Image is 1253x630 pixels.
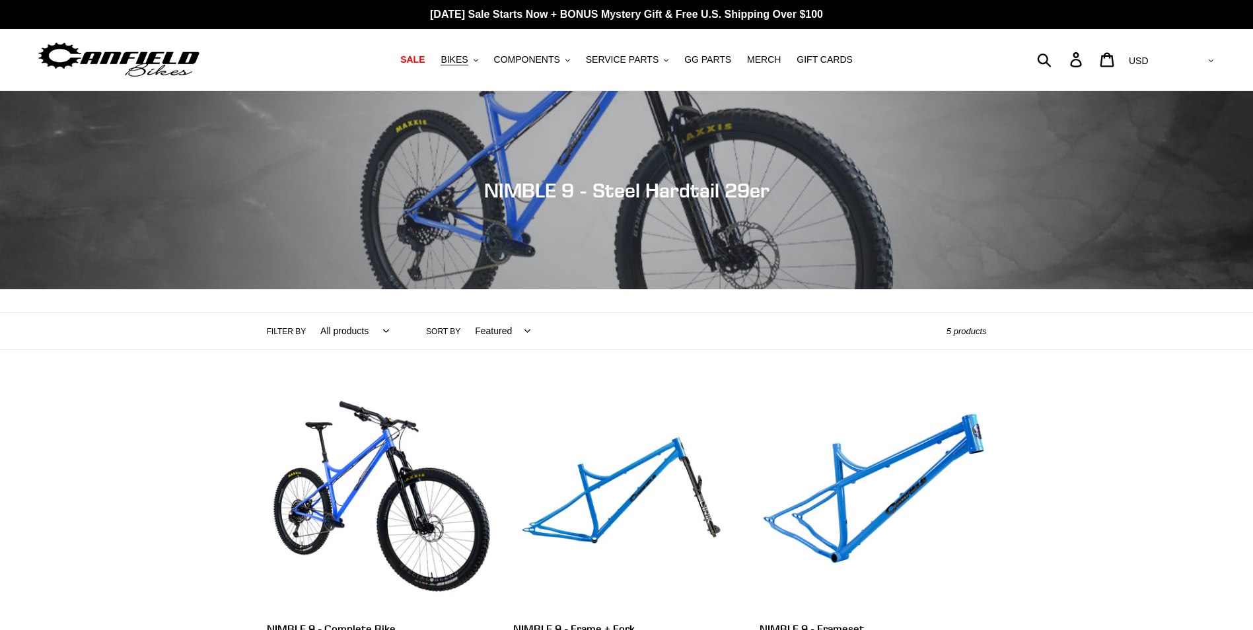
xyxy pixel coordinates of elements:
button: COMPONENTS [487,51,577,69]
a: GG PARTS [678,51,738,69]
span: GIFT CARDS [797,54,853,65]
span: MERCH [747,54,781,65]
button: BIKES [434,51,484,69]
span: NIMBLE 9 - Steel Hardtail 29er [484,178,770,202]
span: 5 products [947,326,987,336]
a: MERCH [740,51,787,69]
a: SALE [394,51,431,69]
span: SERVICE PARTS [586,54,659,65]
span: COMPONENTS [494,54,560,65]
span: GG PARTS [684,54,731,65]
button: SERVICE PARTS [579,51,675,69]
span: SALE [400,54,425,65]
label: Sort by [426,326,460,337]
span: BIKES [441,54,468,65]
label: Filter by [267,326,306,337]
img: Canfield Bikes [36,39,201,81]
a: GIFT CARDS [790,51,859,69]
input: Search [1044,45,1078,74]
